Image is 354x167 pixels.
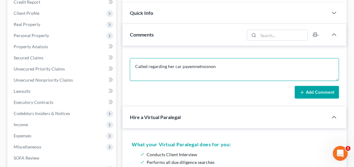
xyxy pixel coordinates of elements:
li: Performs all due diligence searches [147,158,335,166]
input: Search... [258,30,308,41]
a: Lawsuits [9,86,116,97]
span: Client Profile [14,11,39,16]
button: Add Comment [295,86,339,99]
span: Income [14,122,28,127]
span: Property Analysis [14,44,48,49]
span: SOFA Review [14,155,39,161]
span: Real Property [14,22,40,27]
h5: What your Virtual Paralegal does for you: [132,141,337,148]
span: Miscellaneous [14,144,41,149]
span: Unsecured Nonpriority Claims [14,77,73,83]
a: Property Analysis [9,41,116,52]
a: SOFA Review [9,152,116,164]
span: Secured Claims [14,55,43,60]
a: Executory Contracts [9,97,116,108]
a: Secured Claims [9,52,116,63]
span: Unsecured Priority Claims [14,66,65,71]
span: Expenses [14,133,31,138]
iframe: Intercom live chat [333,146,348,161]
span: Lawsuits [14,88,30,94]
li: Conducts Client Interview [147,151,335,158]
span: Hire a Virtual Paralegal [130,114,181,120]
span: Quick Info [130,10,153,16]
span: Codebtors Insiders & Notices [14,111,70,116]
a: Unsecured Nonpriority Claims [9,75,116,86]
a: Unsecured Priority Claims [9,63,116,75]
span: Comments [130,32,154,37]
span: Executory Contracts [14,100,53,105]
span: Personal Property [14,33,49,38]
span: 1 [346,146,351,151]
